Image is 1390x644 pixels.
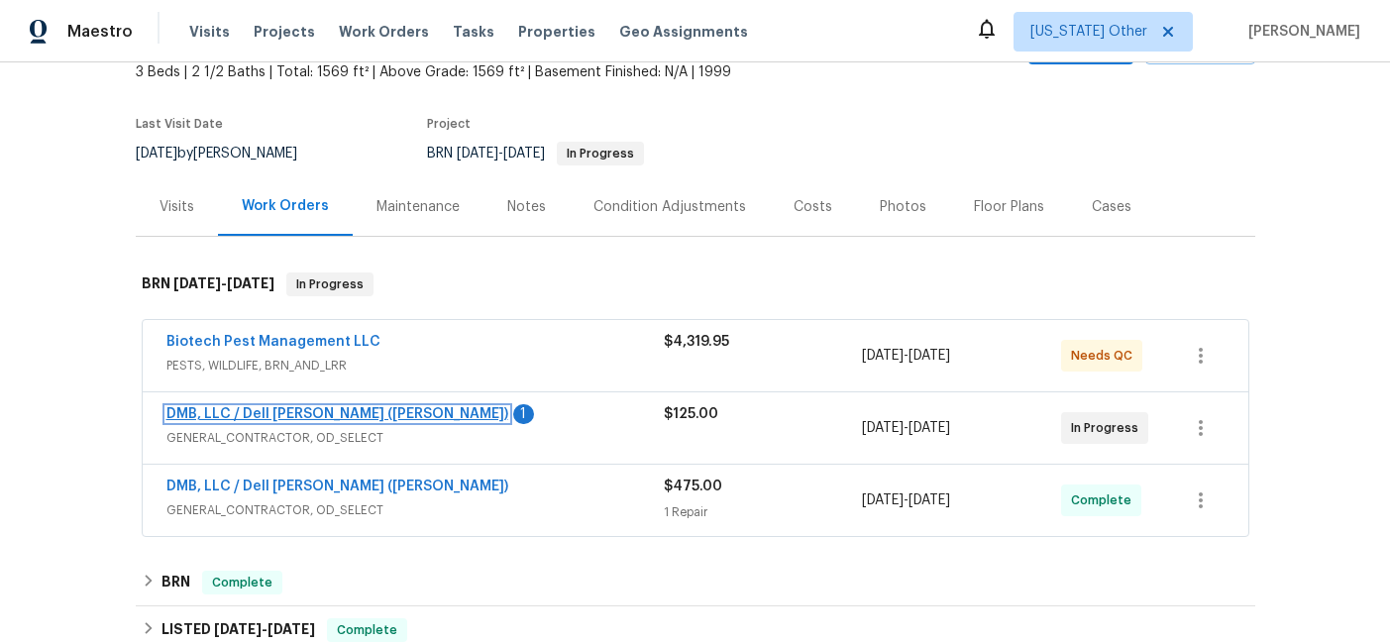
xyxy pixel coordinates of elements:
span: PESTS, WILDLIFE, BRN_AND_LRR [166,356,664,376]
span: [DATE] [862,493,904,507]
span: Last Visit Date [136,118,223,130]
span: Project [427,118,471,130]
span: Maestro [67,22,133,42]
span: $4,319.95 [664,335,729,349]
div: BRN [DATE]-[DATE]In Progress [136,253,1255,316]
span: In Progress [559,148,642,160]
span: [PERSON_NAME] [1240,22,1360,42]
span: [DATE] [909,349,950,363]
a: Biotech Pest Management LLC [166,335,380,349]
div: Cases [1092,197,1131,217]
div: BRN Complete [136,559,1255,606]
h6: BRN [142,272,274,296]
h6: LISTED [161,618,315,642]
span: Needs QC [1071,346,1140,366]
span: Projects [254,22,315,42]
span: Complete [329,620,405,640]
span: In Progress [1071,418,1146,438]
div: Floor Plans [974,197,1044,217]
span: Work Orders [339,22,429,42]
span: BRN [427,147,644,161]
span: Visits [189,22,230,42]
span: [US_STATE] Other [1030,22,1147,42]
span: Tasks [453,25,494,39]
span: Complete [204,573,280,592]
span: Complete [1071,490,1139,510]
span: [DATE] [214,622,262,636]
span: [DATE] [909,493,950,507]
div: Costs [794,197,832,217]
div: Condition Adjustments [593,197,746,217]
span: [DATE] [457,147,498,161]
div: Visits [160,197,194,217]
span: - [862,490,950,510]
div: Maintenance [376,197,460,217]
span: [DATE] [227,276,274,290]
span: - [173,276,274,290]
span: 3 Beds | 2 1/2 Baths | Total: 1569 ft² | Above Grade: 1569 ft² | Basement Finished: N/A | 1999 [136,62,854,82]
span: Properties [518,22,595,42]
span: In Progress [288,274,372,294]
div: Photos [880,197,926,217]
span: GENERAL_CONTRACTOR, OD_SELECT [166,428,664,448]
span: - [457,147,545,161]
div: 1 [513,404,534,424]
span: $475.00 [664,480,722,493]
h6: BRN [161,571,190,594]
span: [DATE] [503,147,545,161]
span: - [862,346,950,366]
span: [DATE] [909,421,950,435]
span: [DATE] [862,349,904,363]
span: [DATE] [267,622,315,636]
a: DMB, LLC / Dell [PERSON_NAME] ([PERSON_NAME]) [166,480,508,493]
span: Geo Assignments [619,22,748,42]
div: by [PERSON_NAME] [136,142,321,165]
div: 1 Repair [664,502,863,522]
span: GENERAL_CONTRACTOR, OD_SELECT [166,500,664,520]
a: DMB, LLC / Dell [PERSON_NAME] ([PERSON_NAME]) [166,407,508,421]
span: - [214,622,315,636]
span: [DATE] [862,421,904,435]
span: [DATE] [173,276,221,290]
div: Notes [507,197,546,217]
span: [DATE] [136,147,177,161]
span: $125.00 [664,407,718,421]
span: - [862,418,950,438]
div: Work Orders [242,196,329,216]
